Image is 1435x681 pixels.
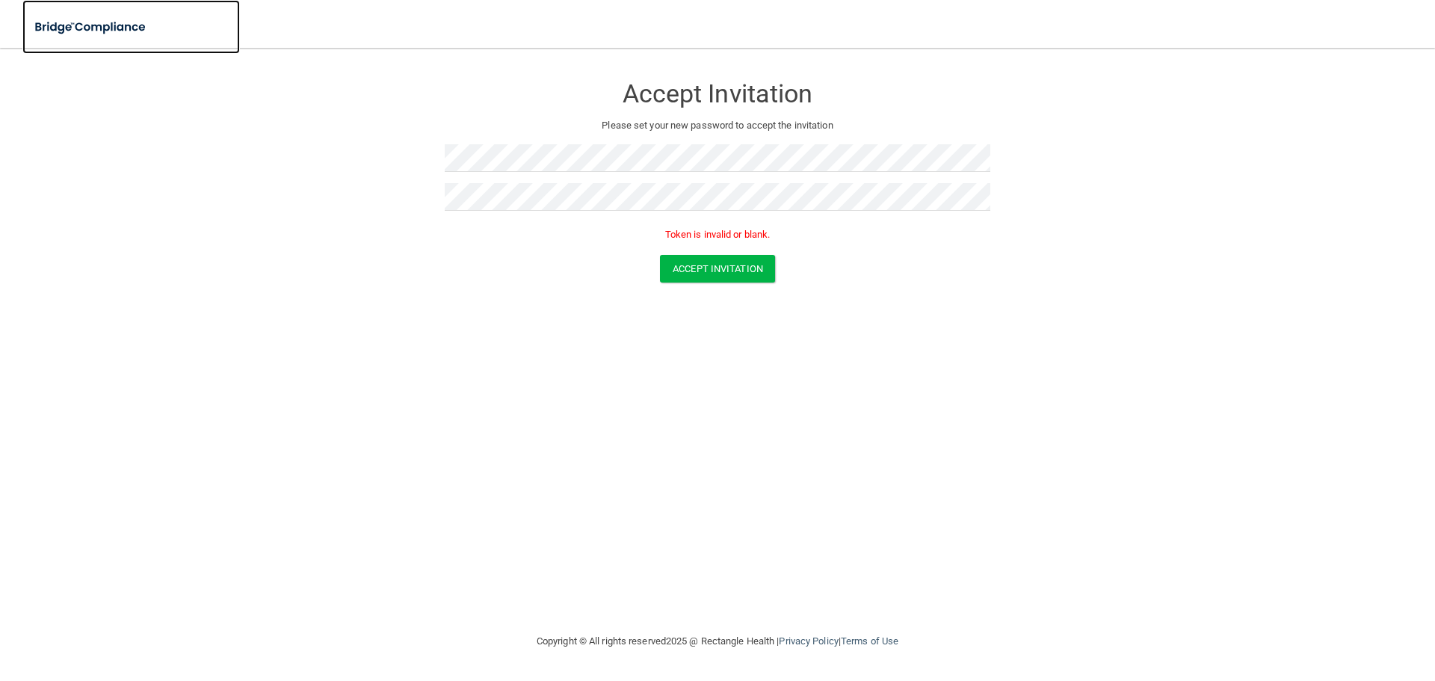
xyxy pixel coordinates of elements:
[445,226,990,244] p: Token is invalid or blank.
[445,617,990,665] div: Copyright © All rights reserved 2025 @ Rectangle Health | |
[22,12,160,43] img: bridge_compliance_login_screen.278c3ca4.svg
[660,255,775,283] button: Accept Invitation
[445,80,990,108] h3: Accept Invitation
[841,635,898,647] a: Terms of Use
[456,117,979,135] p: Please set your new password to accept the invitation
[779,635,838,647] a: Privacy Policy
